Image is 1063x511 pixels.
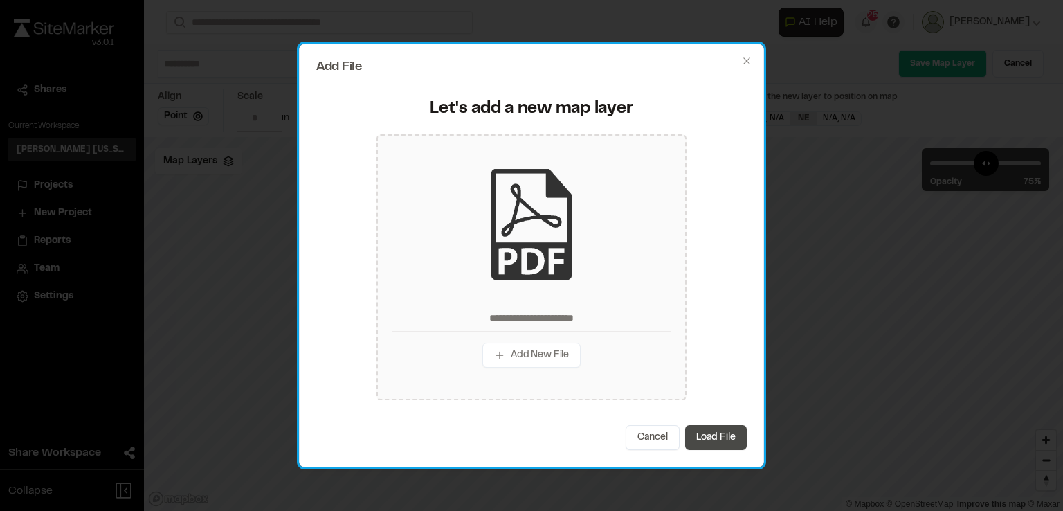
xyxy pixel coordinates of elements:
button: Cancel [626,425,680,450]
div: Let's add a new map layer [325,98,738,120]
div: Add New File [376,134,687,400]
h2: Add File [316,61,747,73]
button: Load File [685,425,747,450]
img: pdf_black_icon.png [476,169,587,280]
button: Add New File [482,343,581,368]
